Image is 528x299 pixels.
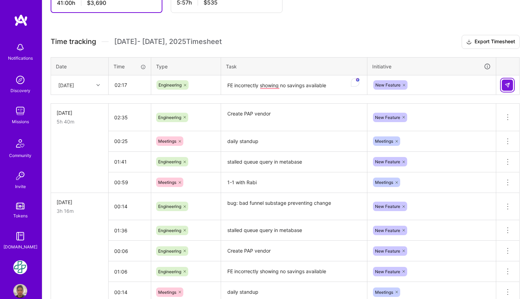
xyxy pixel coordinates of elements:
img: Invite [13,169,27,183]
img: User Avatar [13,284,27,298]
img: Submit [505,82,510,88]
div: Tokens [13,212,28,219]
input: HH:MM [109,221,151,240]
span: New Feature [375,269,400,274]
span: Engineering [158,159,181,164]
div: Notifications [8,54,33,62]
img: Counter Health: Team for Counter Health [13,260,27,274]
img: bell [13,40,27,54]
div: null [502,80,514,91]
span: Engineering [158,269,181,274]
span: Engineering [158,248,181,254]
textarea: stalled queue query in metabase [222,221,366,240]
textarea: FE incorrectly showing no savings available [222,262,366,281]
textarea: 1-1 with Rabi [222,173,366,192]
span: New Feature [375,228,400,233]
span: New Feature [375,115,400,120]
div: Invite [15,183,26,190]
i: icon Chevron [96,83,100,87]
div: [DATE] [57,199,103,206]
span: Meetings [375,290,393,295]
span: New Feature [375,248,400,254]
span: Time tracking [51,37,96,46]
a: Counter Health: Team for Counter Health [12,260,29,274]
img: tokens [16,203,24,209]
span: [DATE] - [DATE] , 2025 Timesheet [114,37,222,46]
input: HH:MM [109,108,151,127]
span: Meetings [375,139,393,144]
img: logo [14,14,28,27]
input: HH:MM [109,197,151,216]
span: Meetings [158,290,176,295]
textarea: Create PAP vendor [222,104,366,130]
input: HH:MM [109,132,151,150]
img: teamwork [13,104,27,118]
div: [DOMAIN_NAME] [3,243,37,251]
span: Meetings [375,180,393,185]
div: [DATE] [57,109,103,117]
span: Engineering [158,228,181,233]
div: 3h 16m [57,207,103,215]
div: Discovery [10,87,30,94]
div: 5h 40m [57,118,103,125]
img: guide book [13,229,27,243]
th: Type [151,57,221,75]
div: Community [9,152,31,159]
textarea: stalled queue query in metabase [222,152,366,172]
th: Task [221,57,367,75]
input: HH:MM [109,76,151,94]
img: discovery [13,73,27,87]
input: HH:MM [109,152,151,171]
a: User Avatar [12,284,29,298]
span: Engineering [158,115,181,120]
input: HH:MM [109,242,151,260]
span: Meetings [158,180,176,185]
i: icon Download [466,38,472,46]
span: Meetings [158,139,176,144]
span: New Feature [375,82,401,88]
th: Date [51,57,109,75]
textarea: To enrich screen reader interactions, please activate Accessibility in Grammarly extension settings [222,76,366,95]
textarea: daily standup [222,132,366,151]
div: Time [113,63,146,70]
div: Missions [12,118,29,125]
div: [DATE] [58,81,74,89]
span: Engineering [159,82,182,88]
img: Community [12,135,29,152]
span: New Feature [375,204,400,209]
textarea: bug: bad funnel substage preventing change [222,194,366,220]
span: Engineering [158,204,181,209]
span: New Feature [375,159,400,164]
textarea: Create PAP vendor [222,241,366,261]
input: HH:MM [109,173,151,192]
input: HH:MM [109,262,151,281]
div: Initiative [372,62,491,70]
button: Export Timesheet [462,35,520,49]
